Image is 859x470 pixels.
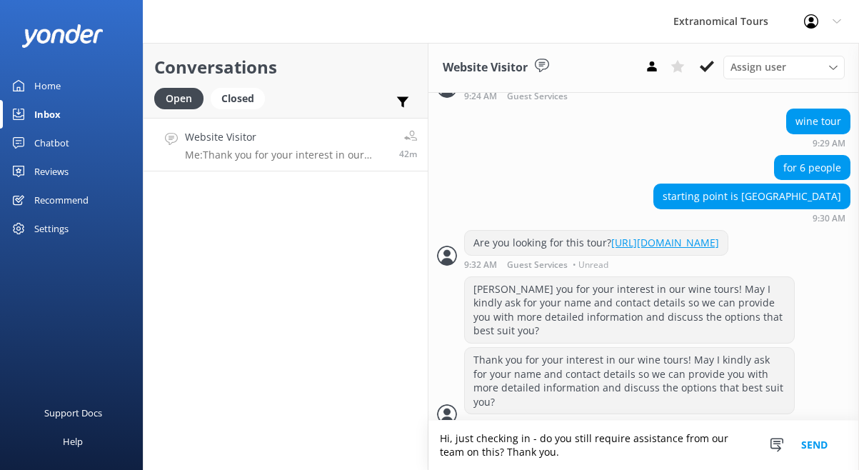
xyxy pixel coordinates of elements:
div: [PERSON_NAME] you for your interest in our wine tours! May I kindly ask for your name and contact... [465,277,794,343]
div: Support Docs [44,399,102,427]
div: Help [63,427,83,456]
span: • Unread [573,261,608,269]
h2: Conversations [154,54,417,81]
div: Aug 28 2025 09:24am (UTC -07:00) America/Tijuana [464,91,795,101]
div: starting point is [GEOGRAPHIC_DATA] [654,184,850,209]
h3: Website Visitor [443,59,528,77]
strong: 9:32 AM [464,261,497,269]
div: Thank you for your interest in our wine tours! May I kindly ask for your name and contact details... [465,348,794,414]
strong: 9:24 AM [464,92,497,101]
strong: 9:30 AM [813,214,845,223]
p: Me: Thank you for your interest in our wine tours! May I kindly ask for your name and contact det... [185,149,388,161]
textarea: Hi, just checking in - do you still require assistance from our team on this? Thank you. [428,421,859,470]
a: [URL][DOMAIN_NAME] [611,236,719,249]
div: Assign User [723,56,845,79]
span: Guest Services [507,92,568,101]
span: Aug 28 2025 09:51am (UTC -07:00) America/Tijuana [399,148,417,160]
strong: 9:29 AM [813,139,845,148]
span: Assign user [730,59,786,75]
div: Recommend [34,186,89,214]
div: Are you looking for this tour? [465,231,728,255]
div: Inbox [34,100,61,129]
a: Open [154,90,211,106]
h4: Website Visitor [185,129,388,145]
div: Aug 28 2025 09:30am (UTC -07:00) America/Tijuana [653,213,850,223]
div: Home [34,71,61,100]
a: Closed [211,90,272,106]
div: Chatbot [34,129,69,157]
div: wine tour [787,109,850,134]
div: Reviews [34,157,69,186]
div: Aug 28 2025 09:51am (UTC -07:00) America/Tijuana [464,418,795,428]
div: Aug 28 2025 09:32am (UTC -07:00) America/Tijuana [464,259,728,269]
span: Guest Services [507,261,568,269]
button: Send [788,421,841,470]
a: Website VisitorMe:Thank you for your interest in our wine tours! May I kindly ask for your name a... [144,118,428,171]
div: for 6 people [775,156,850,180]
div: Settings [34,214,69,243]
div: Aug 28 2025 09:29am (UTC -07:00) America/Tijuana [786,138,850,148]
img: yonder-white-logo.png [21,24,104,48]
div: Closed [211,88,265,109]
div: Open [154,88,204,109]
